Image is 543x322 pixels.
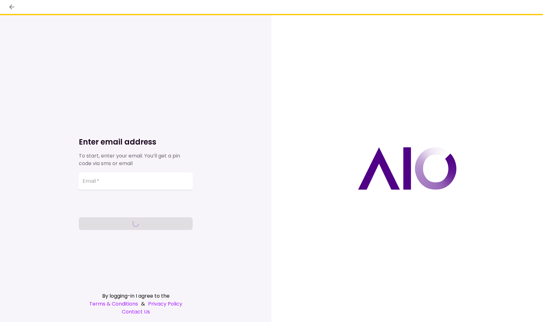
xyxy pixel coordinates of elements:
img: AIO logo [358,147,457,190]
a: Privacy Policy [148,300,182,308]
a: Contact Us [79,308,193,316]
button: back [6,2,17,12]
div: By logging-in I agree to the [79,292,193,300]
div: & [79,300,193,308]
h1: Enter email address [79,137,193,147]
div: To start, enter your email. You’ll get a pin code via sms or email [79,152,193,167]
a: Terms & Conditions [89,300,138,308]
